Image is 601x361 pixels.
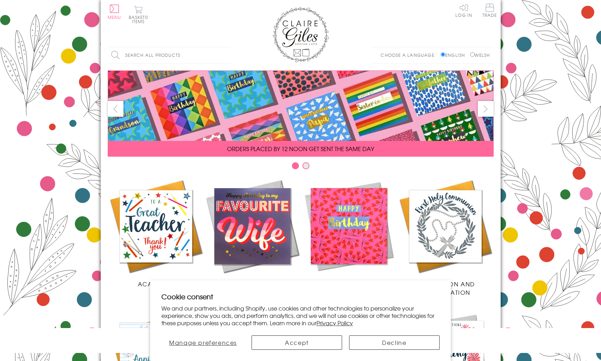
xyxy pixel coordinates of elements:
[482,4,497,17] span: Trade
[397,178,494,297] a: Communion and Confirmation
[349,335,440,350] button: Decline
[108,178,204,288] a: Academic
[161,292,440,301] h2: Cookie consent
[470,52,475,57] input: Welsh
[108,5,121,19] button: Menu
[292,162,299,169] button: Carousel Page 1 (Current Slide)
[223,47,231,63] input: Search
[482,4,497,19] a: Trade
[441,52,445,57] input: English
[108,162,494,173] div: Carousel Pagination
[455,4,472,17] a: Log In
[229,280,275,288] span: New Releases
[302,162,309,169] button: Carousel Page 2
[227,144,374,153] span: ORDERS PLACED BY 12 NOON GET SENT THE SAME DAY
[129,6,148,23] button: Basket0 items
[478,101,494,117] button: next
[204,178,301,288] a: New Releases
[138,280,174,288] span: Academic
[108,14,121,20] span: Menu
[415,280,475,297] span: Communion and Confirmation
[316,319,353,327] a: Privacy Policy
[108,47,231,63] input: Search all products
[161,335,245,350] button: Manage preferences
[161,305,440,326] p: We and our partners, including Shopify, use cookies and other technologies to personalize your ex...
[470,52,490,58] label: Welsh
[252,335,342,350] button: Accept
[441,52,468,58] label: English
[108,101,123,117] button: prev
[381,52,439,58] p: Choose a language:
[301,178,397,288] a: Birthdays
[332,280,366,288] span: Birthdays
[273,7,329,62] img: Claire Giles Greetings Cards
[169,338,237,347] span: Manage preferences
[132,14,148,25] span: 0 items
